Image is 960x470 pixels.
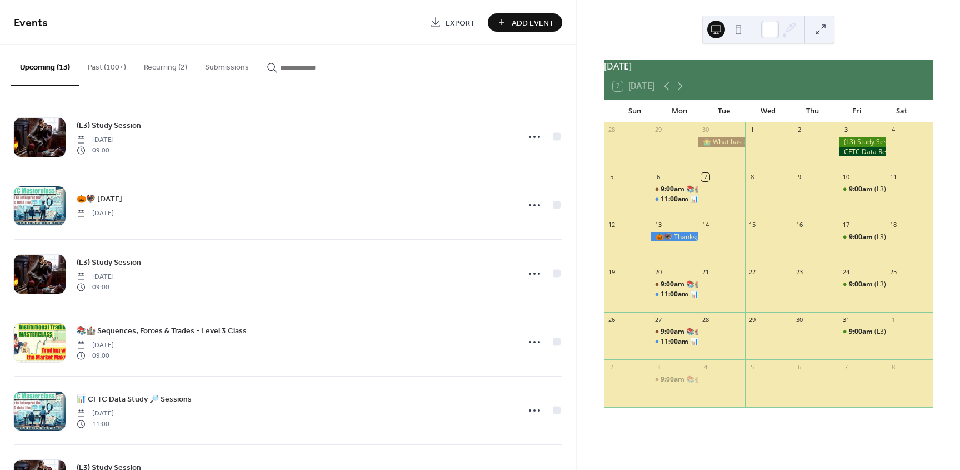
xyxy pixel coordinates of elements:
[651,290,698,299] div: 📊 CFTC Data Study 🔎 Sessions
[889,315,897,324] div: 1
[701,220,709,229] div: 14
[839,280,886,289] div: (L3) Study Session
[422,13,483,32] a: Export
[791,100,835,122] div: Thu
[842,268,851,276] div: 24
[77,394,192,405] span: 📊 CFTC Data Study 🔎 Sessions
[690,195,791,204] div: 📊 CFTC Data Study 🔎 Sessions
[77,282,114,292] span: 09:00
[651,185,698,194] div: 📚🏰 Sequences, Forces & Trades - Level 3 Class
[842,126,851,134] div: 3
[839,137,886,147] div: (L3) Study Session
[889,220,897,229] div: 18
[839,232,886,242] div: (L3) Study Session
[701,126,709,134] div: 30
[196,45,258,85] button: Submissions
[446,17,475,29] span: Export
[77,393,192,405] a: 📊 CFTC Data Study 🔎 Sessions
[657,100,702,122] div: Mon
[77,120,141,132] span: (L3) Study Session
[77,325,247,337] span: 📚🏰 Sequences, Forces & Trades - Level 3 Class
[701,268,709,276] div: 21
[795,220,803,229] div: 16
[651,195,698,204] div: 📊 CFTC Data Study 🔎 Sessions
[77,409,114,419] span: [DATE]
[654,268,662,276] div: 20
[849,327,874,337] span: 9:00am
[686,375,838,384] div: 📚🏰 Sequences, Forces & Trades - Level 3 Class
[795,315,803,324] div: 30
[77,419,114,429] span: 11:00
[874,232,931,242] div: (L3) Study Session
[795,268,803,276] div: 23
[661,337,690,347] span: 11:00am
[748,173,757,181] div: 8
[607,315,616,324] div: 26
[702,100,746,122] div: Tue
[14,12,48,34] span: Events
[77,145,114,155] span: 09:00
[795,363,803,371] div: 6
[77,324,247,337] a: 📚🏰 Sequences, Forces & Trades - Level 3 Class
[748,315,757,324] div: 29
[77,256,141,269] a: (L3) Study Session
[690,290,791,299] div: 📊 CFTC Data Study 🔎 Sessions
[686,280,838,289] div: 📚🏰 Sequences, Forces & Trades - Level 3 Class
[842,220,851,229] div: 17
[607,173,616,181] div: 5
[661,195,690,204] span: 11:00am
[607,220,616,229] div: 12
[849,232,874,242] span: 9:00am
[698,137,745,147] div: 🤷‍♂️ What has to happen to go long 📈 Bitcoin!
[842,363,851,371] div: 7
[879,100,924,122] div: Sat
[607,363,616,371] div: 2
[661,185,686,194] span: 9:00am
[77,350,114,360] span: 09:00
[654,173,662,181] div: 6
[686,327,838,337] div: 📚🏰 Sequences, Forces & Trades - Level 3 Class
[651,280,698,289] div: 📚🏰 Sequences, Forces & Trades - Level 3 Class
[654,220,662,229] div: 13
[690,337,791,347] div: 📊 CFTC Data Study 🔎 Sessions
[661,280,686,289] span: 9:00am
[77,257,141,269] span: (L3) Study Session
[651,375,698,384] div: 📚🏰 Sequences, Forces & Trades - Level 3 Class
[488,13,562,32] button: Add Event
[795,173,803,181] div: 9
[746,100,791,122] div: Wed
[839,147,886,157] div: CFTC Data Release
[651,232,698,242] div: 🎃🦃 Thanksgiving
[604,60,933,73] div: [DATE]
[661,327,686,337] span: 9:00am
[874,185,931,194] div: (L3) Study Session
[874,327,931,337] div: (L3) Study Session
[889,126,897,134] div: 4
[748,126,757,134] div: 1
[701,173,709,181] div: 7
[795,126,803,134] div: 2
[613,100,657,122] div: Sun
[889,363,897,371] div: 8
[77,209,114,219] span: [DATE]
[79,45,135,85] button: Past (100+)
[839,185,886,194] div: (L3) Study Session
[701,363,709,371] div: 4
[748,220,757,229] div: 15
[842,173,851,181] div: 10
[77,192,122,205] a: 🎃🦃 [DATE]
[701,315,709,324] div: 28
[77,194,122,205] span: 🎃🦃 [DATE]
[11,45,79,86] button: Upcoming (13)
[77,340,114,350] span: [DATE]
[77,135,114,145] span: [DATE]
[889,268,897,276] div: 25
[661,375,686,384] span: 9:00am
[654,126,662,134] div: 29
[135,45,196,85] button: Recurring (2)
[651,327,698,337] div: 📚🏰 Sequences, Forces & Trades - Level 3 Class
[607,268,616,276] div: 19
[889,173,897,181] div: 11
[607,126,616,134] div: 28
